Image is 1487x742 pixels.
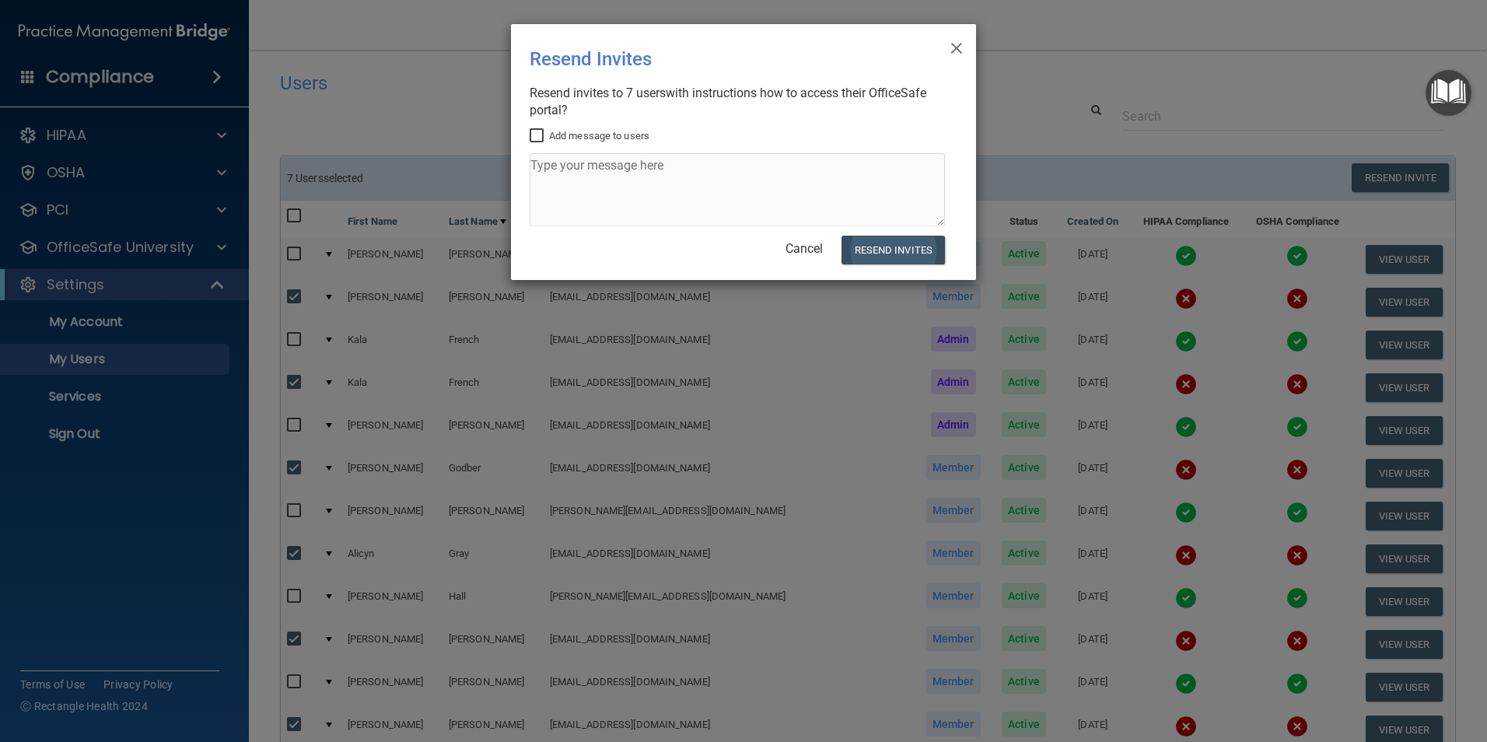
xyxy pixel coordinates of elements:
span: s [660,86,666,100]
div: Resend Invites [530,37,894,82]
button: Open Resource Center [1426,70,1471,116]
div: Resend invites to 7 user with instructions how to access their OfficeSafe portal? [530,85,945,119]
span: × [950,30,964,61]
button: Resend Invites [841,236,945,264]
a: Cancel [785,241,823,256]
label: Add message to users [530,127,649,145]
input: Add message to users [530,130,548,142]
